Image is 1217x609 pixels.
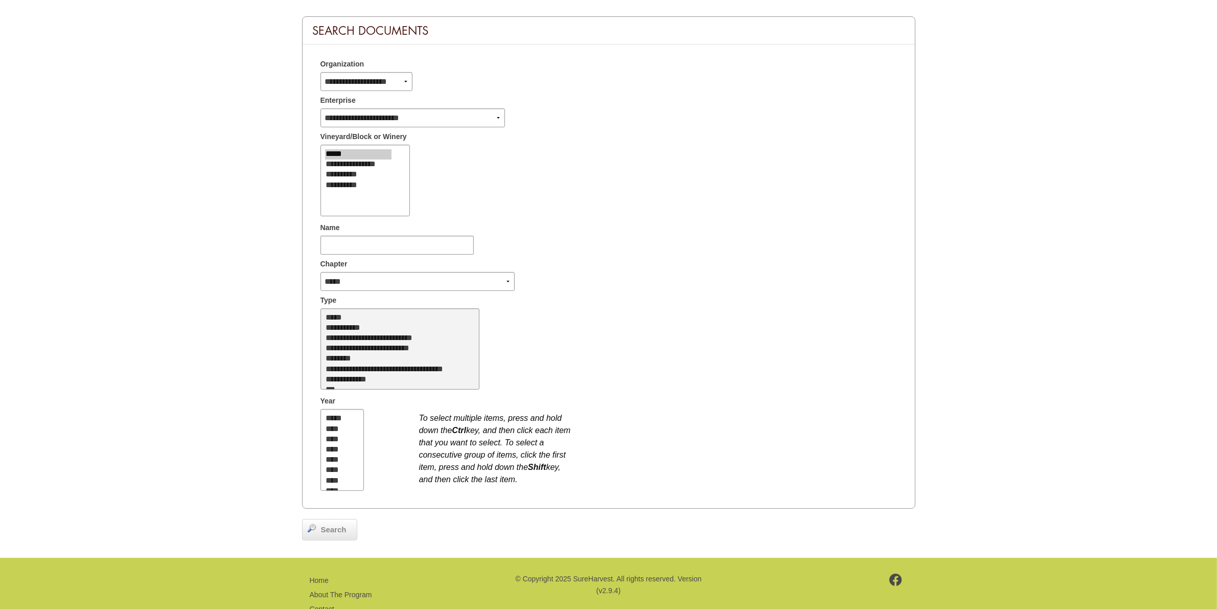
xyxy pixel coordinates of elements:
a: Search [302,519,357,540]
span: Vineyard/Block or Winery [320,131,407,142]
span: Type [320,295,337,306]
img: magnifier.png [308,524,316,532]
span: Search [316,524,352,536]
span: Year [320,396,336,407]
span: Chapter [320,259,348,269]
b: Ctrl [452,426,466,435]
div: Search Documents [303,17,915,44]
span: Organization [320,59,364,70]
a: Home [310,576,329,584]
span: Name [320,222,340,233]
img: footer-facebook.png [889,574,902,586]
div: To select multiple items, press and hold down the key, and then click each item that you want to ... [419,407,572,486]
span: Enterprise [320,95,356,106]
p: © Copyright 2025 SureHarvest. All rights reserved. Version (v2.9.4) [514,573,703,596]
a: About The Program [310,591,372,599]
b: Shift [528,463,546,471]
